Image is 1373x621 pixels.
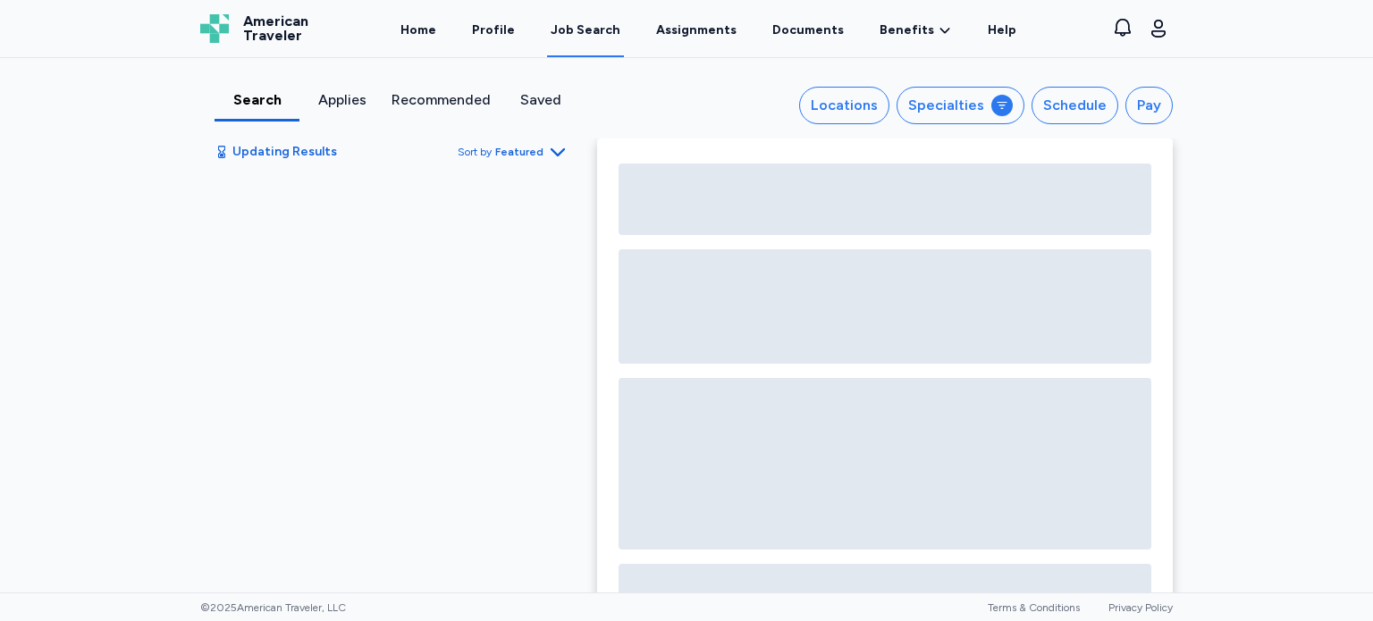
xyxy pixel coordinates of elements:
a: Terms & Conditions [988,601,1080,614]
div: Applies [307,89,377,111]
button: Schedule [1032,87,1118,124]
span: Featured [495,145,543,159]
button: Sort byFeatured [458,141,569,163]
div: Saved [505,89,576,111]
a: Benefits [880,21,952,39]
div: Pay [1137,95,1161,116]
span: American Traveler [243,14,308,43]
span: Sort by [458,145,492,159]
div: Schedule [1043,95,1107,116]
div: Search [222,89,292,111]
a: Privacy Policy [1108,601,1173,614]
span: Updating Results [232,143,337,161]
div: Specialties [908,95,984,116]
div: Recommended [392,89,491,111]
a: Job Search [547,2,624,57]
span: © 2025 American Traveler, LLC [200,600,346,615]
div: Job Search [551,21,620,39]
button: Locations [799,87,889,124]
div: Locations [811,95,878,116]
button: Pay [1125,87,1173,124]
img: Logo [200,14,229,43]
button: Specialties [897,87,1024,124]
span: Benefits [880,21,934,39]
